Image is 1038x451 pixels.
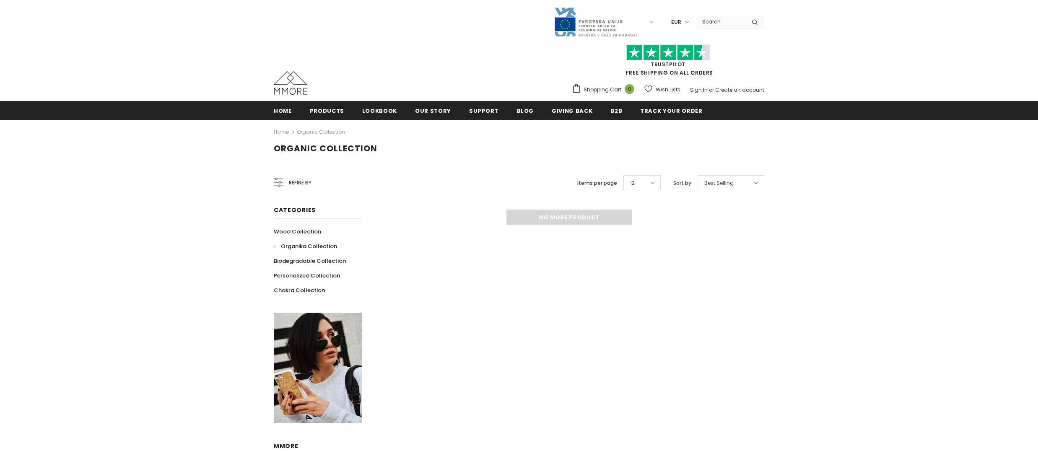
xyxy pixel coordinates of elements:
span: Wish Lists [656,86,680,94]
a: Track your order [640,101,702,120]
a: Home [274,101,292,120]
a: Products [310,101,344,120]
input: Search Site [697,16,745,28]
span: 0 [625,84,634,94]
span: Chakra Collection [274,286,325,294]
span: Organika Collection [281,242,337,250]
img: MMORE Cases [274,71,307,95]
span: Track your order [640,107,702,115]
a: Organic Collection [297,128,345,135]
a: Biodegradable Collection [274,254,346,268]
label: Items per page [577,179,617,187]
a: Shopping Cart 0 [572,83,638,96]
a: Home [274,127,289,137]
img: Javni Razpis [554,7,638,37]
span: EUR [671,18,681,26]
span: Lookbook [362,107,397,115]
span: Blog [516,107,534,115]
a: Chakra Collection [274,283,325,298]
a: Blog [516,101,534,120]
span: Giving back [552,107,592,115]
span: Categories [274,206,316,214]
span: Personalized Collection [274,272,340,280]
span: Our Story [415,107,451,115]
a: Wish Lists [644,82,680,97]
span: Wood Collection [274,228,321,236]
span: Organic Collection [274,143,377,154]
label: Sort by [673,179,691,187]
a: B2B [610,101,622,120]
a: support [469,101,499,120]
span: MMORE [274,442,298,450]
span: Products [310,107,344,115]
a: Giving back [552,101,592,120]
a: Our Story [415,101,451,120]
span: B2B [610,107,622,115]
span: Biodegradable Collection [274,257,346,265]
a: Javni Razpis [554,18,638,25]
span: 12 [630,179,635,187]
span: support [469,107,499,115]
a: Create an account [715,86,764,93]
span: or [709,86,714,93]
a: Organika Collection [274,239,337,254]
a: Lookbook [362,101,397,120]
a: Sign In [690,86,708,93]
span: FREE SHIPPING ON ALL ORDERS [572,48,764,76]
a: Trustpilot [651,61,685,68]
span: Home [274,107,292,115]
img: Trust Pilot Stars [626,44,710,61]
span: Best Selling [704,179,734,187]
a: Personalized Collection [274,268,340,283]
a: Wood Collection [274,224,321,239]
span: Refine by [289,178,311,187]
span: Shopping Cart [584,86,621,94]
